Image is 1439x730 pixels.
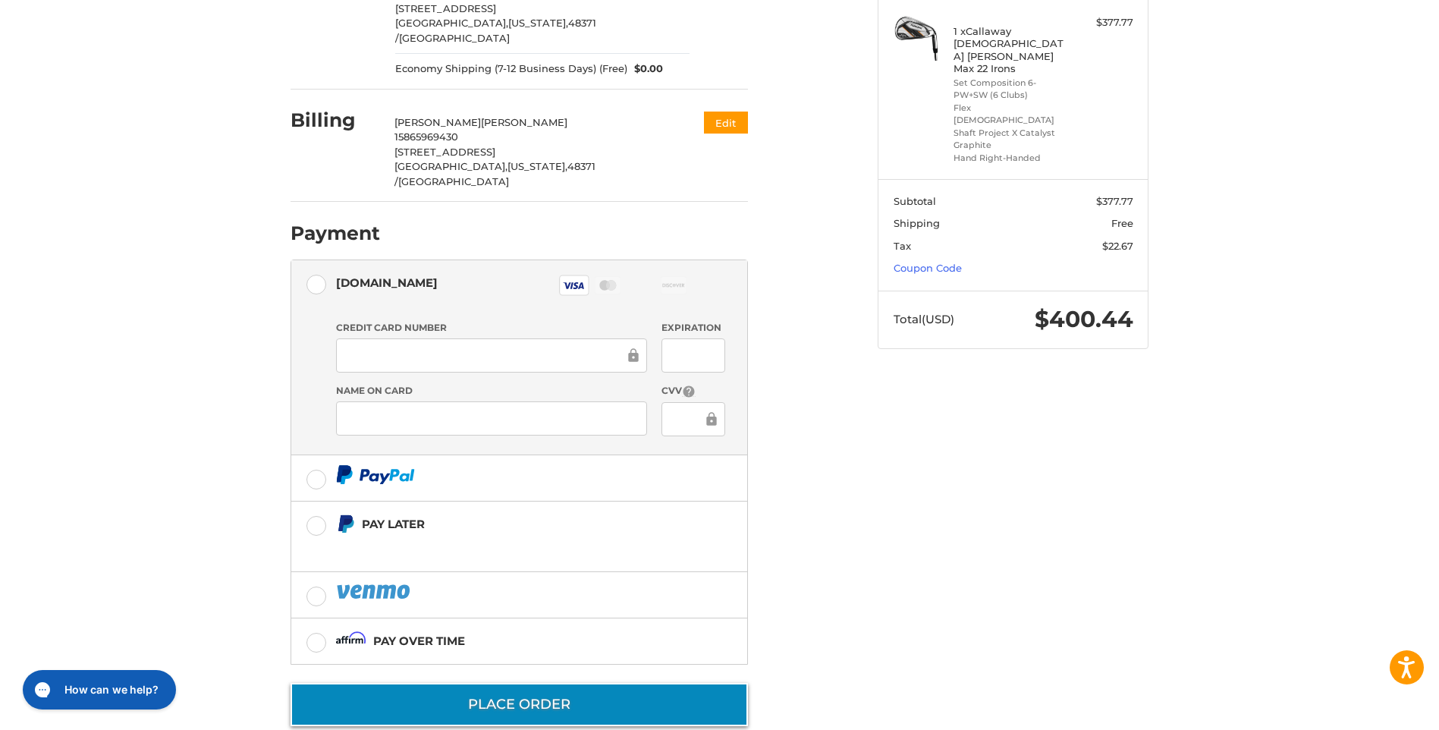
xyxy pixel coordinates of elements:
span: [STREET_ADDRESS] [394,146,495,158]
span: [GEOGRAPHIC_DATA] [398,175,509,187]
span: Subtotal [894,195,936,207]
img: Pay Later icon [336,514,355,533]
div: [DOMAIN_NAME] [336,270,438,295]
h4: 1 x Callaway [DEMOGRAPHIC_DATA] [PERSON_NAME] Max 22 Irons [954,25,1070,74]
span: $22.67 [1102,240,1133,252]
img: PayPal icon [336,465,415,484]
label: Credit Card Number [336,321,647,335]
span: Free [1111,217,1133,229]
span: [GEOGRAPHIC_DATA], [395,17,508,29]
span: 48371 / [394,160,595,187]
h2: Billing [291,109,379,132]
span: 15865969430 [394,131,458,143]
iframe: PayPal Message 1 [336,540,653,553]
span: Economy Shipping (7-12 Business Days) (Free) [395,61,627,77]
img: Affirm icon [336,631,366,650]
span: [GEOGRAPHIC_DATA], [394,160,507,172]
li: Shaft Project X Catalyst Graphite [954,127,1070,152]
h2: Payment [291,222,380,245]
span: Shipping [894,217,940,229]
span: Tax [894,240,911,252]
span: [GEOGRAPHIC_DATA] [399,32,510,44]
span: $0.00 [627,61,664,77]
button: Edit [704,112,748,134]
div: $377.77 [1073,15,1133,30]
label: Name on Card [336,384,647,398]
img: PayPal icon [336,582,413,601]
label: Expiration [661,321,724,335]
span: [US_STATE], [507,160,567,172]
div: Pay Later [362,511,652,536]
iframe: Gorgias live chat messenger [15,665,181,715]
div: Pay over time [373,628,465,653]
span: Total (USD) [894,312,954,326]
button: Place Order [291,683,748,726]
li: Flex [DEMOGRAPHIC_DATA] [954,102,1070,127]
li: Hand Right-Handed [954,152,1070,165]
span: [STREET_ADDRESS] [395,2,496,14]
span: [PERSON_NAME] [481,116,567,128]
span: $400.44 [1035,305,1133,333]
span: 48371 / [395,17,596,44]
li: Set Composition 6-PW+SW (6 Clubs) [954,77,1070,102]
a: Coupon Code [894,262,962,274]
span: [PERSON_NAME] [394,116,481,128]
label: CVV [661,384,724,398]
span: [US_STATE], [508,17,568,29]
span: $377.77 [1096,195,1133,207]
